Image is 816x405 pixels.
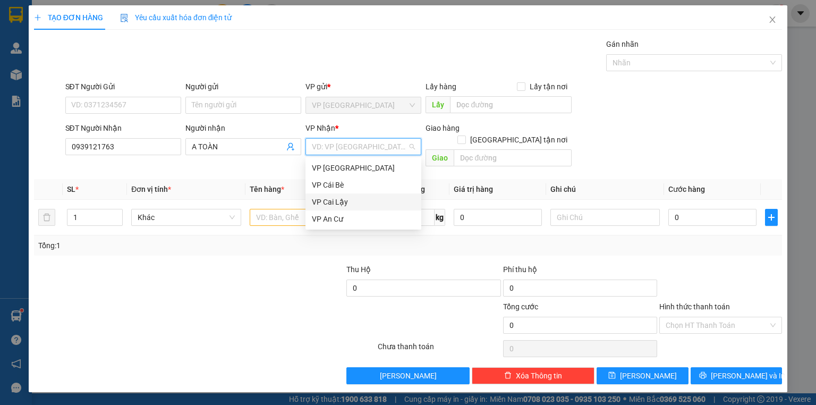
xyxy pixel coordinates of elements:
[426,149,454,166] span: Giao
[305,124,335,132] span: VP Nhận
[305,210,421,227] div: VP An Cư
[34,13,103,22] span: TẠO ĐƠN HÀNG
[758,5,787,35] button: Close
[435,209,445,226] span: kg
[472,367,594,384] button: deleteXóa Thông tin
[668,185,705,193] span: Cước hàng
[67,185,75,193] span: SL
[550,209,660,226] input: Ghi Chú
[691,367,783,384] button: printer[PERSON_NAME] và In
[608,372,616,380] span: save
[312,97,415,113] span: VP Sài Gòn
[699,372,707,380] span: printer
[185,122,301,134] div: Người nhận
[346,265,371,274] span: Thu Hộ
[346,367,469,384] button: [PERSON_NAME]
[312,196,415,208] div: VP Cai Lậy
[765,209,778,226] button: plus
[454,149,572,166] input: Dọc đường
[377,341,501,359] div: Chưa thanh toán
[503,302,538,311] span: Tổng cước
[250,209,359,226] input: VD: Bàn, Ghế
[312,213,415,225] div: VP An Cư
[250,185,284,193] span: Tên hàng
[711,370,785,382] span: [PERSON_NAME] và In
[466,134,572,146] span: [GEOGRAPHIC_DATA] tận nơi
[546,179,664,200] th: Ghi chú
[450,96,572,113] input: Dọc đường
[38,240,316,251] div: Tổng: 1
[120,13,232,22] span: Yêu cầu xuất hóa đơn điện tử
[305,176,421,193] div: VP Cái Bè
[597,367,688,384] button: save[PERSON_NAME]
[34,14,41,21] span: plus
[659,302,730,311] label: Hình thức thanh toán
[131,185,171,193] span: Đơn vị tính
[426,82,456,91] span: Lấy hàng
[454,209,542,226] input: 0
[185,81,301,92] div: Người gửi
[286,142,295,151] span: user-add
[503,264,657,280] div: Phí thu hộ
[426,96,450,113] span: Lấy
[426,124,460,132] span: Giao hàng
[38,209,55,226] button: delete
[620,370,677,382] span: [PERSON_NAME]
[65,81,181,92] div: SĐT Người Gửi
[305,81,421,92] div: VP gửi
[454,185,493,193] span: Giá trị hàng
[504,372,512,380] span: delete
[768,15,777,24] span: close
[305,159,421,176] div: VP Sài Gòn
[380,370,437,382] span: [PERSON_NAME]
[606,40,639,48] label: Gán nhãn
[120,14,129,22] img: icon
[65,122,181,134] div: SĐT Người Nhận
[305,193,421,210] div: VP Cai Lậy
[312,179,415,191] div: VP Cái Bè
[516,370,562,382] span: Xóa Thông tin
[766,213,777,222] span: plus
[138,209,234,225] span: Khác
[525,81,572,92] span: Lấy tận nơi
[312,162,415,174] div: VP [GEOGRAPHIC_DATA]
